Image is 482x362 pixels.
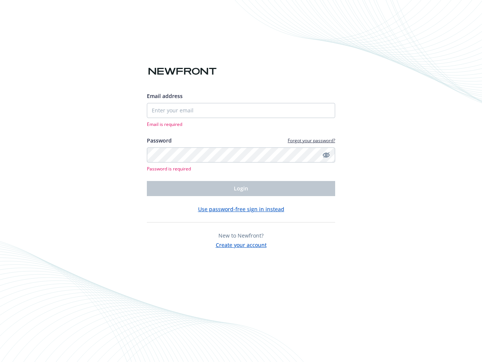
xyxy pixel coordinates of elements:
img: Newfront logo [147,65,218,78]
span: Email is required [147,121,335,127]
input: Enter your password [147,147,335,163]
label: Password [147,137,172,144]
button: Use password-free sign in instead [198,205,284,213]
button: Login [147,181,335,196]
a: Hide password [322,150,331,160]
a: Forgot your password? [288,137,335,144]
span: New to Newfront? [218,232,264,239]
span: Password is required [147,166,335,172]
span: Email address [147,92,183,100]
span: Login [234,185,248,192]
button: Create your account [216,239,267,249]
input: Enter your email [147,103,335,118]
